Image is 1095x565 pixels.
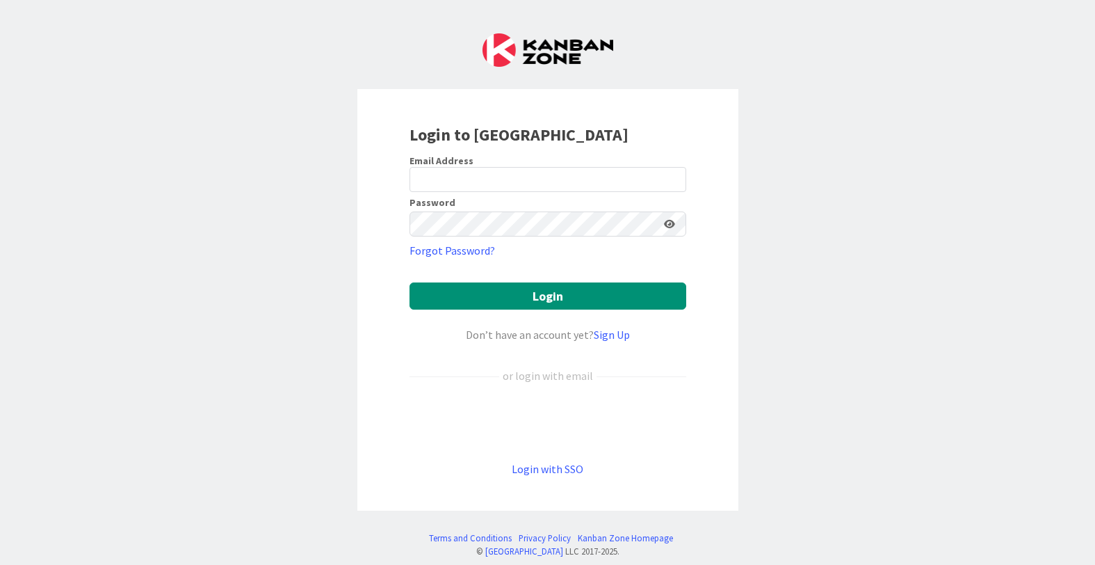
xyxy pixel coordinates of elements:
[403,407,693,438] iframe: Kirjaudu Google-tilillä -painike
[409,242,495,259] a: Forgot Password?
[594,328,630,342] a: Sign Up
[485,546,563,557] a: [GEOGRAPHIC_DATA]
[512,462,583,476] a: Login with SSO
[409,124,628,145] b: Login to [GEOGRAPHIC_DATA]
[422,545,673,558] div: © LLC 2017- 2025 .
[409,154,473,167] label: Email Address
[482,33,613,67] img: Kanban Zone
[409,198,455,207] label: Password
[519,532,571,545] a: Privacy Policy
[499,367,597,384] div: or login with email
[578,532,673,545] a: Kanban Zone Homepage
[409,282,686,310] button: Login
[429,532,512,545] a: Terms and Conditions
[409,326,686,343] div: Don’t have an account yet?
